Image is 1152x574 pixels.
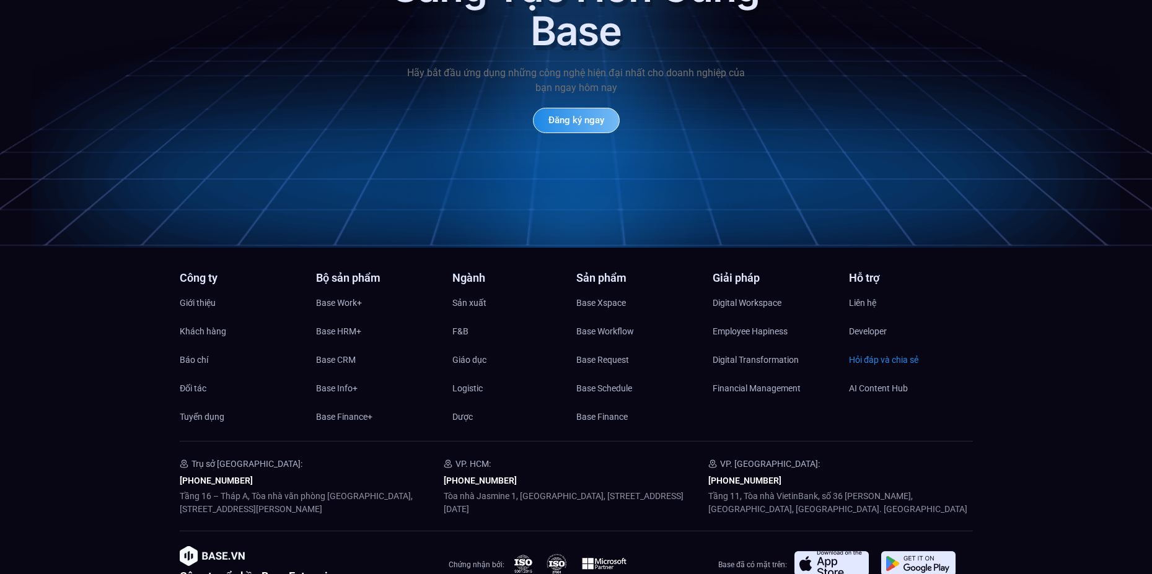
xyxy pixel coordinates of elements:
[849,379,908,398] span: AI Content Hub
[576,379,632,398] span: Base Schedule
[316,350,440,369] a: Base CRM
[452,407,473,426] span: Dược
[452,379,483,398] span: Logistic
[180,379,304,398] a: Đối tác
[718,560,787,569] span: Base đã có mặt trên:
[452,322,468,341] span: F&B
[316,294,440,312] a: Base Work+
[180,476,253,485] a: [PHONE_NUMBER]
[533,108,620,133] a: Đăng ký ngay
[180,322,304,341] a: Khách hàng
[316,322,440,341] a: Base HRM+
[316,407,372,426] span: Base Finance+
[576,272,700,284] h4: Sản phẩm
[849,322,887,341] span: Developer
[713,350,837,369] a: Digital Transformation
[713,294,781,312] span: Digital Workspace
[576,322,634,341] span: Base Workflow
[316,379,358,398] span: Base Info+
[708,490,973,516] p: Tầng 11, Tòa nhà VietinBank, số 36 [PERSON_NAME], [GEOGRAPHIC_DATA], [GEOGRAPHIC_DATA]. [GEOGRAPH...
[452,272,576,284] h4: Ngành
[449,560,504,569] span: Chứng nhận bởi:
[452,294,486,312] span: Sản xuất
[548,116,604,125] span: Đăng ký ngay
[849,294,973,312] a: Liên hệ
[713,322,788,341] span: Employee Hapiness
[576,379,700,398] a: Base Schedule
[316,379,440,398] a: Base Info+
[713,322,837,341] a: Employee Hapiness
[849,350,918,369] span: Hỏi đáp và chia sẻ
[576,350,700,369] a: Base Request
[444,490,708,516] p: Tòa nhà Jasmine 1, [GEOGRAPHIC_DATA], [STREET_ADDRESS][DATE]
[576,322,700,341] a: Base Workflow
[180,379,206,398] span: Đối tác
[452,322,576,341] a: F&B
[452,350,486,369] span: Giáo dục
[849,350,973,369] a: Hỏi đáp và chia sẻ
[713,272,837,284] h4: Giải pháp
[180,407,224,426] span: Tuyển dụng
[316,294,362,312] span: Base Work+
[316,272,440,284] h4: Bộ sản phẩm
[713,379,837,398] a: Financial Management
[849,294,876,312] span: Liên hệ
[452,407,576,426] a: Dược
[576,294,626,312] span: Base Xspace
[180,294,216,312] span: Giới thiệu
[849,272,973,284] h4: Hỗ trợ
[576,294,700,312] a: Base Xspace
[403,66,750,95] p: Hãy bắt đầu ứng dụng những công nghệ hiện đại nhất cho doanh nghiệp của bạn ngay hôm nay
[576,407,628,426] span: Base Finance
[708,476,781,485] a: [PHONE_NUMBER]
[180,407,304,426] a: Tuyển dụng
[180,350,208,369] span: Báo chí
[713,294,837,312] a: Digital Workspace
[316,350,356,369] span: Base CRM
[849,322,973,341] a: Developer
[452,379,576,398] a: Logistic
[444,476,517,485] a: [PHONE_NUMBER]
[180,294,304,312] a: Giới thiệu
[576,350,629,369] span: Base Request
[452,294,576,312] a: Sản xuất
[180,272,304,284] h4: Công ty
[316,407,440,426] a: Base Finance+
[720,459,820,469] span: VP. [GEOGRAPHIC_DATA]:
[191,459,302,469] span: Trụ sở [GEOGRAPHIC_DATA]:
[713,350,799,369] span: Digital Transformation
[180,322,226,341] span: Khách hàng
[180,350,304,369] a: Báo chí
[180,490,444,516] p: Tầng 16 – Tháp A, Tòa nhà văn phòng [GEOGRAPHIC_DATA], [STREET_ADDRESS][PERSON_NAME]
[455,459,491,469] span: VP. HCM:
[713,379,801,398] span: Financial Management
[180,546,245,566] img: image-1.png
[849,379,973,398] a: AI Content Hub
[452,350,576,369] a: Giáo dục
[576,407,700,426] a: Base Finance
[316,322,361,341] span: Base HRM+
